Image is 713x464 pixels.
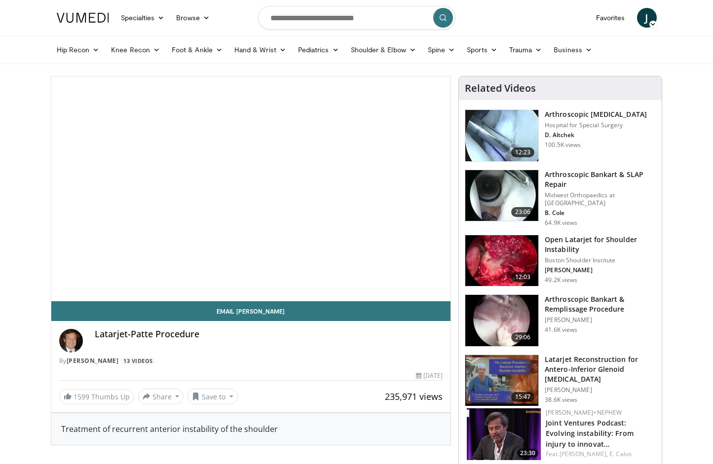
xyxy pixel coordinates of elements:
[465,294,656,347] a: 29:06 Arthroscopic Bankart & Remplissage Procedure [PERSON_NAME] 41.6K views
[590,8,631,28] a: Favorites
[545,256,656,264] p: Boston Shoulder Institute
[511,392,535,402] span: 15:47
[385,391,443,402] span: 235,971 views
[545,396,577,404] p: 38.6K views
[545,170,656,189] h3: Arthroscopic Bankart & SLAP Repair
[511,207,535,217] span: 23:06
[545,386,656,394] p: [PERSON_NAME]
[465,109,656,162] a: 12:23 Arthroscopic [MEDICAL_DATA] Hospital for Special Surgery D. Altchek 100.5K views
[545,326,577,334] p: 41.6K views
[545,109,647,119] h3: Arthroscopic [MEDICAL_DATA]
[416,371,443,380] div: [DATE]
[560,450,608,458] a: [PERSON_NAME],
[545,191,656,207] p: Midwest Orthopaedics at [GEOGRAPHIC_DATA]
[345,40,422,60] a: Shoulder & Elbow
[465,235,656,287] a: 12:03 Open Latarjet for Shoulder Instability Boston Shoulder Institute [PERSON_NAME] 49.2K views
[546,408,622,417] a: [PERSON_NAME]+Nephew
[59,357,443,365] div: By
[511,332,535,342] span: 29:06
[51,76,451,301] video-js: Video Player
[545,266,656,274] p: [PERSON_NAME]
[59,389,134,404] a: 1599 Thumbs Up
[120,357,156,365] a: 13 Videos
[545,294,656,314] h3: Arthroscopic Bankart & Remplissage Procedure
[465,110,538,161] img: 10039_3.png.150x105_q85_crop-smart_upscale.jpg
[465,355,538,406] img: 38708_0000_3.png.150x105_q85_crop-smart_upscale.jpg
[511,272,535,282] span: 12:03
[422,40,461,60] a: Spine
[465,295,538,346] img: wolf_3.png.150x105_q85_crop-smart_upscale.jpg
[545,131,647,139] p: D. Altchek
[166,40,228,60] a: Foot & Ankle
[188,389,238,404] button: Save to
[548,40,598,60] a: Business
[545,355,656,384] h3: Latarjet Reconstruction for Antero-Inferior Glenoid [MEDICAL_DATA]
[465,82,536,94] h4: Related Videos
[545,121,647,129] p: Hospital for Special Surgery
[51,40,106,60] a: Hip Recon
[95,329,443,340] h4: Latarjet-Patte Procedure
[517,449,538,458] span: 23:30
[105,40,166,60] a: Knee Recon
[545,276,577,284] p: 49.2K views
[228,40,292,60] a: Hand & Wrist
[545,219,577,227] p: 64.9K views
[461,40,503,60] a: Sports
[545,141,581,149] p: 100.5K views
[57,13,109,23] img: VuMedi Logo
[74,392,89,401] span: 1599
[61,423,441,435] div: Treatment of recurrent anterior instability of the shoulder
[67,357,119,365] a: [PERSON_NAME]
[465,170,656,227] a: 23:06 Arthroscopic Bankart & SLAP Repair Midwest Orthopaedics at [GEOGRAPHIC_DATA] B. Cole 64.9K ...
[258,6,455,30] input: Search topics, interventions
[609,450,632,458] a: E. Calvo
[51,301,451,321] a: Email [PERSON_NAME]
[138,389,184,404] button: Share
[465,170,538,221] img: cole_0_3.png.150x105_q85_crop-smart_upscale.jpg
[545,235,656,254] h3: Open Latarjet for Shoulder Instability
[59,329,83,353] img: Avatar
[292,40,345,60] a: Pediatrics
[637,8,657,28] a: J
[467,408,541,460] a: 23:30
[465,355,656,407] a: 15:47 Latarjet Reconstruction for Antero-Inferior Glenoid [MEDICAL_DATA] [PERSON_NAME] 38.6K views
[115,8,171,28] a: Specialties
[546,418,634,448] a: Joint Ventures Podcast: Evolving instability: From injury to innovat…
[546,450,654,459] div: Feat.
[511,147,535,157] span: 12:23
[170,8,216,28] a: Browse
[467,408,541,460] img: 68d4790e-0872-429d-9d74-59e6247d6199.150x105_q85_crop-smart_upscale.jpg
[465,235,538,286] img: 944938_3.png.150x105_q85_crop-smart_upscale.jpg
[545,316,656,324] p: [PERSON_NAME]
[503,40,548,60] a: Trauma
[545,209,656,217] p: B. Cole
